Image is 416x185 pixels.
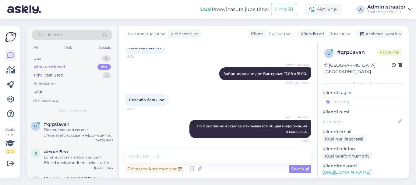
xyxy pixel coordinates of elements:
[33,72,63,78] div: Tiimi vestlused
[323,129,404,135] p: Kliendi email
[298,31,324,37] div: Klienditugi
[127,107,150,111] span: 16:37
[323,152,372,160] div: Küsi telefoninumbrit
[5,127,16,154] div: Vaata siia
[323,118,397,125] input: Lisa nimi
[94,138,113,143] div: [DATE] 16:09
[127,54,150,59] span: 16:32
[33,64,65,70] div: Minu vestlused
[33,98,58,104] div: Arhiveeritud
[94,165,113,170] div: [DATE] 16:04
[44,127,113,138] div: По присланной ссылке открывается общая информация о массаже.
[323,80,404,86] div: Kliendi info
[356,30,403,38] div: Arhiveeri vestlus
[168,31,199,37] div: juhib vestlust
[129,98,164,102] span: Спасибо большое
[327,51,330,55] span: q
[200,6,269,13] div: Proovi tasuta juba täna:
[33,81,56,87] div: AI Assistent
[128,30,160,37] span: Administraator
[224,71,307,76] span: Забронировали для Вас время 17.08 в 15:00.
[5,31,16,43] img: Askly Logo
[367,5,406,9] div: Administraator
[97,44,112,52] div: Socials
[197,124,308,134] span: По присланной ссылке открывается общая информация о массаже.
[324,62,392,75] div: [GEOGRAPHIC_DATA], [GEOGRAPHIC_DATA]
[38,32,62,38] span: Otsi kliente
[44,176,107,182] span: mira.tihverainen@gmail.com
[103,72,111,78] div: 3
[102,55,111,62] div: 0
[305,4,342,15] div: Aktiivne
[377,49,402,56] span: Online
[200,6,212,12] b: Uus!
[5,149,16,154] div: 2 / 3
[63,44,74,52] div: Web
[58,108,86,114] span: Minu vestlused
[287,138,309,143] span: 16:38
[323,135,366,143] div: Küsi meiliaadressi
[32,44,39,52] div: All
[271,4,297,15] button: Emailid
[286,62,309,67] span: Administraator
[337,49,377,56] div: # qrp0avan
[367,9,406,14] div: Thai Lotus SPA OÜ
[44,155,113,165] div: Loremi dolors ametcon adipis? Elitsed doeiusmodtem incidi – utl etd magnaaliqu «enima» min veniam...
[323,146,404,152] p: Kliendi telefon
[249,31,263,37] div: Klient
[367,5,412,14] a: AdministraatorThai Lotus SPA OÜ
[44,122,69,127] span: #qrp0avan
[323,163,404,169] p: Klienditeekond
[291,166,309,172] span: Saada
[323,109,404,115] p: Kliendi nimi
[97,64,111,70] div: 99+
[125,165,184,173] div: Privaatne kommentaar
[323,90,404,96] p: Kliendi tag'id
[323,97,404,106] input: Lisa tag
[34,124,37,128] span: q
[34,151,37,156] span: e
[329,30,346,37] span: Russian
[33,55,41,62] div: Uus
[323,169,370,175] a: [URL][DOMAIN_NAME]
[323,177,404,183] p: Vaata edasi ...
[286,80,309,85] span: Nähtud ✓ 16:36
[33,89,42,95] div: Kõik
[286,115,309,119] span: Administraator
[269,30,285,37] span: Russian
[44,149,68,155] span: #exvhi5ea
[356,5,365,14] div: A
